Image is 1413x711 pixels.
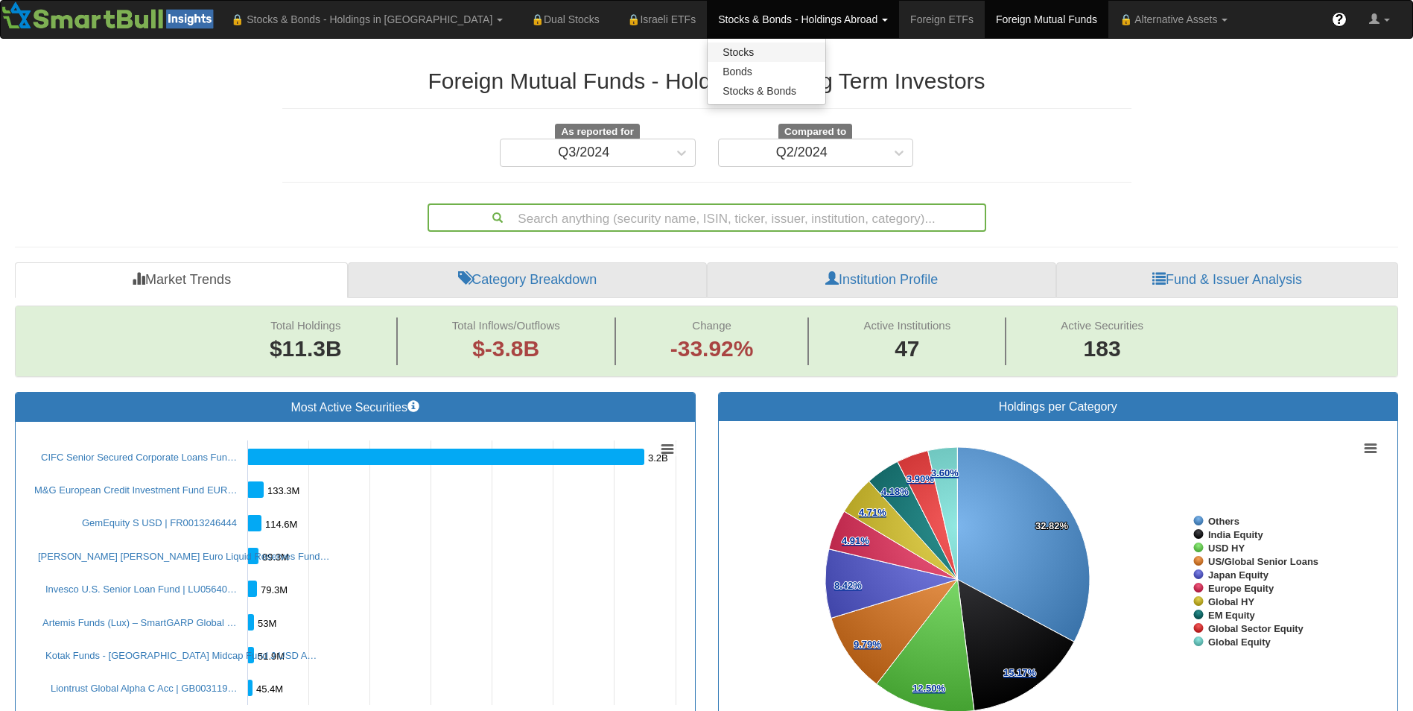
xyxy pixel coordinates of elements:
[1061,333,1143,365] span: 183
[708,42,825,62] a: Stocks
[859,507,886,518] tspan: 4.71%
[707,262,1056,298] a: Institution Profile
[834,580,862,591] tspan: 8.42%
[41,452,237,463] a: CIFC Senior Secured Corporate Loans Fun…
[27,400,684,414] h3: Most Active Securities
[265,519,297,530] tspan: 114.6M
[708,62,825,81] a: Bonds
[82,517,237,528] a: GemEquity S USD | FR0013246444
[985,1,1108,38] a: Foreign Mutual Funds
[730,400,1387,414] h3: Holdings per Category
[912,683,946,694] tspan: 12.50%
[1208,529,1263,540] tspan: India Equity
[1208,516,1239,527] tspan: Others
[863,333,950,365] span: 47
[38,551,330,562] a: [PERSON_NAME] [PERSON_NAME] Euro Liquid Reserves Fund…
[881,486,909,497] tspan: 4.18%
[1208,556,1318,567] tspan: US/Global Senior Loans
[270,319,340,332] span: Total Holdings
[692,319,731,332] span: Change
[708,81,825,101] a: Stocks & Bonds
[51,683,238,694] a: Liontrust Global Alpha C Acc | GB003119…
[220,1,514,38] a: 🔒 Stocks & Bonds - Holdings in [GEOGRAPHIC_DATA]
[854,639,881,650] tspan: 9.79%
[611,1,707,38] a: 🔒Israeli ETFs
[842,535,869,546] tspan: 4.91%
[270,336,342,361] span: $11.3B
[1336,12,1344,27] span: ?
[906,473,934,484] tspan: 3.90%
[670,333,754,365] span: -33.92%
[863,319,950,332] span: Active Institutions
[1056,262,1398,298] a: Fund & Issuer Analysis
[267,485,299,496] tspan: 133.3M
[648,452,668,464] tspan: 3.2B
[1208,596,1254,607] tspan: Global HY
[258,618,276,629] tspan: 53M
[555,124,640,140] span: As reported for
[1208,569,1269,581] tspan: Japan Equity
[778,124,852,140] span: Compared to
[45,584,237,595] a: Invesco U.S. Senior Loan Fund | LU05640…
[1208,583,1274,594] tspan: Europe Equity
[899,1,985,38] a: Foreign ETFs
[34,484,237,496] a: M&G European Credit Investment Fund EUR…
[45,650,317,661] a: Kotak Funds - [GEOGRAPHIC_DATA] Midcap Fund J USD A…
[1003,667,1037,678] tspan: 15.17%
[282,69,1131,93] h2: Foreign Mutual Funds - Holdings of Long Term Investors
[707,1,899,38] a: Stocks & Bonds - Holdings Abroad
[452,319,560,332] span: Total Inflows/Outflows
[1061,319,1143,332] span: Active Securities
[1108,1,1239,38] a: 🔒 Alternative Assets
[261,584,288,595] tspan: 79.3M
[429,205,985,230] div: Search anything (security name, ISIN, ticker, issuer, institution, category)...
[931,467,959,478] tspan: 3.60%
[1208,623,1304,634] tspan: Global Sector Equity
[1208,610,1256,621] tspan: EM Equity
[256,683,283,695] tspan: 45.4M
[42,617,237,628] a: Artemis Funds (Lux) – SmartGARP Global …
[707,38,826,105] ul: 🔒 Stocks & Bonds - Holdings in [GEOGRAPHIC_DATA]
[1208,636,1271,648] tspan: Global Equity
[558,145,609,160] div: Q3/2024
[348,262,707,298] a: Category Breakdown
[1035,520,1069,531] tspan: 32.82%
[1321,1,1358,38] a: ?
[15,262,348,298] a: Market Trends
[1,1,220,31] img: Smartbull
[514,1,610,38] a: 🔒Dual Stocks
[472,336,539,361] span: $-3.8B
[776,145,828,160] div: Q2/2024
[1208,543,1245,554] tspan: USD HY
